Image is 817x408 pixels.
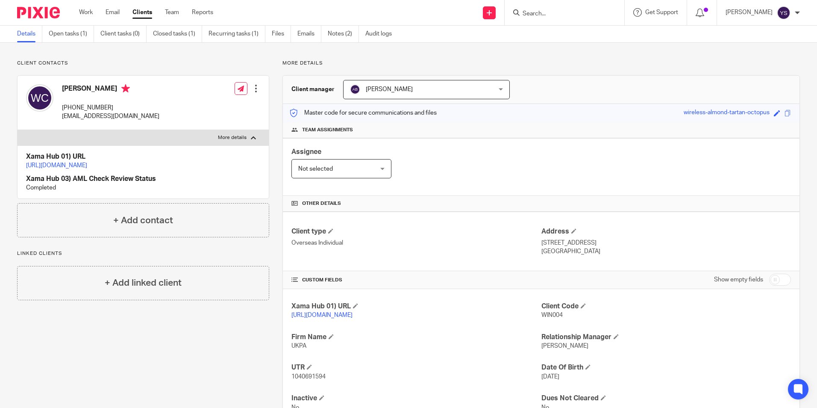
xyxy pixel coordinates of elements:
a: Email [106,8,120,17]
p: More details [282,60,800,67]
a: Notes (2) [328,26,359,42]
h4: + Add linked client [105,276,182,290]
span: Not selected [298,166,333,172]
p: More details [218,134,247,141]
span: [PERSON_NAME] [366,86,413,92]
h4: Xama Hub 01) URL [291,302,541,311]
h4: Client type [291,227,541,236]
a: Clients [132,8,152,17]
span: Team assignments [302,127,353,133]
h4: Address [541,227,791,236]
a: Emails [297,26,321,42]
span: [DATE] [541,374,559,380]
span: Assignee [291,148,321,155]
span: Other details [302,200,341,207]
a: Recurring tasks (1) [209,26,265,42]
h4: Date Of Birth [541,363,791,372]
a: Audit logs [365,26,398,42]
p: [EMAIL_ADDRESS][DOMAIN_NAME] [62,112,159,121]
h3: Client manager [291,85,335,94]
p: Overseas Individual [291,239,541,247]
h4: CUSTOM FIELDS [291,277,541,284]
a: Details [17,26,42,42]
h4: + Add contact [113,214,173,227]
input: Search [522,10,599,18]
img: svg%3E [26,84,53,112]
a: Client tasks (0) [100,26,147,42]
h4: Dues Not Cleared [541,394,791,403]
a: [URL][DOMAIN_NAME] [26,163,87,169]
h4: Xama Hub 01) URL [26,152,260,161]
img: svg%3E [350,84,360,95]
a: Work [79,8,93,17]
a: [URL][DOMAIN_NAME] [291,312,353,318]
span: UKPA [291,343,306,349]
a: Team [165,8,179,17]
span: 1040691594 [291,374,326,380]
label: Show empty fields [714,275,763,284]
p: Linked clients [17,250,269,257]
span: Get Support [645,9,678,15]
p: [PERSON_NAME] [726,8,773,17]
p: Client contacts [17,60,269,67]
a: Open tasks (1) [49,26,94,42]
p: [PHONE_NUMBER] [62,103,159,112]
h4: [PERSON_NAME] [62,84,159,95]
span: WIN004 [541,312,563,318]
h4: Relationship Manager [541,333,791,342]
p: Master code for secure communications and files [289,109,437,117]
span: [PERSON_NAME] [541,343,588,349]
a: Files [272,26,291,42]
p: Completed [26,183,260,192]
i: Primary [121,84,130,93]
h4: Firm Name [291,333,541,342]
a: Reports [192,8,213,17]
h4: Inactive [291,394,541,403]
a: Closed tasks (1) [153,26,202,42]
h4: Xama Hub 03) AML Check Review Status [26,174,260,183]
img: svg%3E [777,6,791,20]
p: [STREET_ADDRESS] [541,239,791,247]
div: wireless-almond-tartan-octopus [684,108,770,118]
h4: UTR [291,363,541,372]
p: [GEOGRAPHIC_DATA] [541,247,791,256]
h4: Client Code [541,302,791,311]
img: Pixie [17,7,60,18]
